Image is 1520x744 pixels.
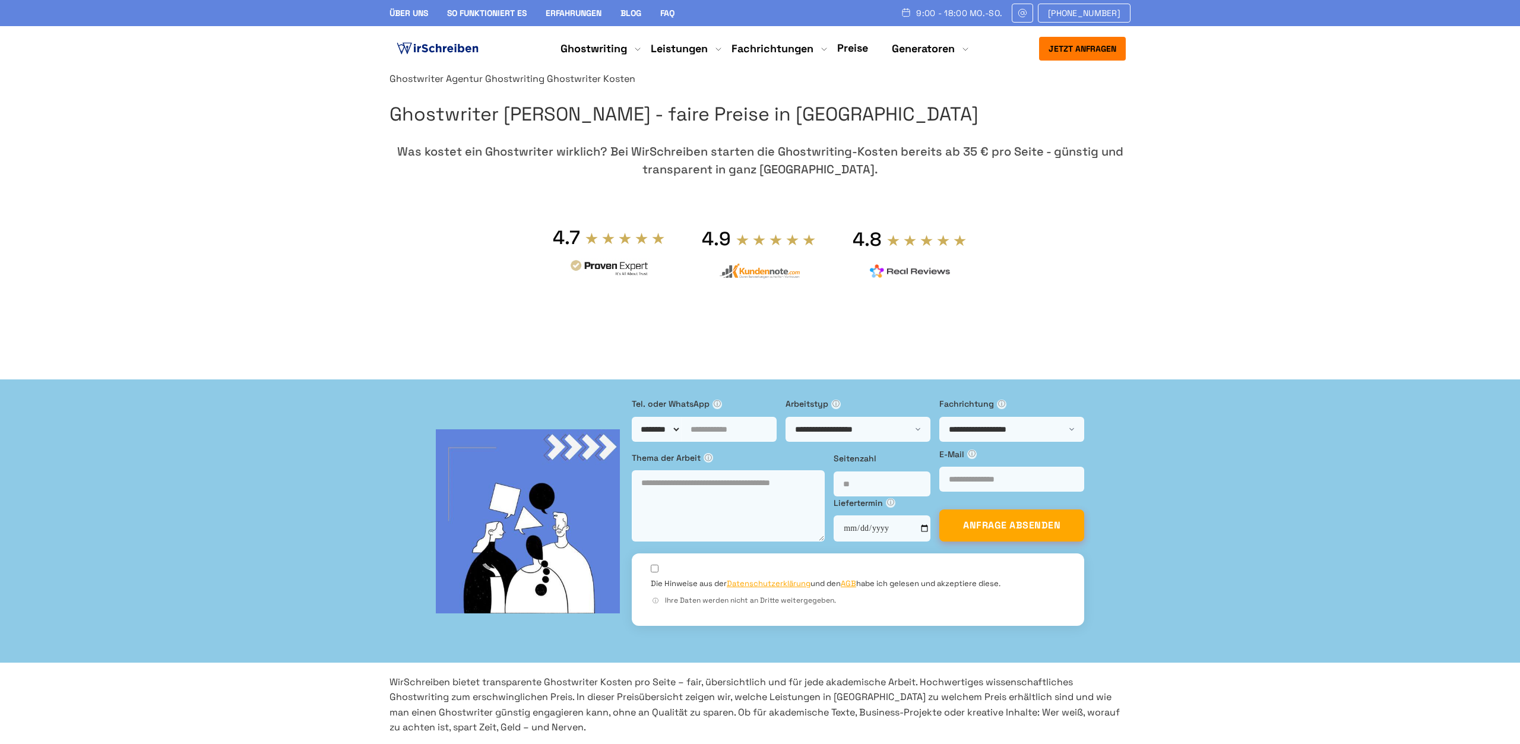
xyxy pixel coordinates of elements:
[651,578,1000,589] label: Die Hinweise aus der und den habe ich gelesen und akzeptiere diese.
[837,41,868,55] a: Preise
[389,8,428,18] a: Über uns
[651,595,1065,606] div: Ihre Daten werden nicht an Dritte weitergegeben.
[1048,8,1120,18] span: [PHONE_NUMBER]
[736,233,816,246] img: stars
[553,226,580,249] div: 4.7
[997,400,1006,409] span: ⓘ
[436,429,620,613] img: bg
[916,8,1002,18] span: 9:00 - 18:00 Mo.-So.
[632,451,825,464] label: Thema der Arbeit
[546,8,601,18] a: Erfahrungen
[853,227,882,251] div: 4.8
[892,42,955,56] a: Generatoren
[547,72,635,85] span: Ghostwriter Kosten
[660,8,674,18] a: FAQ
[939,509,1084,542] button: ANFRAGE ABSENDEN
[560,42,627,56] a: Ghostwriting
[1039,37,1126,61] button: Jetzt anfragen
[1017,8,1028,18] img: Email
[389,72,483,85] a: Ghostwriter Agentur
[901,8,911,17] img: Schedule
[620,8,641,18] a: Blog
[719,263,800,279] img: kundennote
[1038,4,1130,23] a: [PHONE_NUMBER]
[485,72,544,85] a: Ghostwriting
[731,42,813,56] a: Fachrichtungen
[585,232,666,245] img: stars
[841,578,856,588] a: AGB
[389,143,1130,178] div: Was kostet ein Ghostwriter wirklich? Bei WirSchreiben starten die Ghostwriting-Kosten bereits ab ...
[651,42,708,56] a: Leistungen
[786,397,930,410] label: Arbeitstyp
[727,578,810,588] a: Datenschutzerklärung
[886,498,895,508] span: ⓘ
[651,596,660,606] span: ⓘ
[967,449,977,459] span: ⓘ
[939,448,1084,461] label: E-Mail
[870,264,951,278] img: realreviews
[712,400,722,409] span: ⓘ
[939,397,1084,410] label: Fachrichtung
[834,452,930,465] label: Seitenzahl
[447,8,527,18] a: So funktioniert es
[702,227,731,251] div: 4.9
[389,99,1130,129] h1: Ghostwriter [PERSON_NAME] - faire Preise in [GEOGRAPHIC_DATA]
[389,675,1130,735] p: WirSchreiben bietet transparente Ghostwriter Kosten pro Seite – fair, übersichtlich und für jede ...
[886,234,967,247] img: stars
[834,496,930,509] label: Liefertermin
[831,400,841,409] span: ⓘ
[704,453,713,463] span: ⓘ
[394,40,481,58] img: logo ghostwriter-österreich
[632,397,777,410] label: Tel. oder WhatsApp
